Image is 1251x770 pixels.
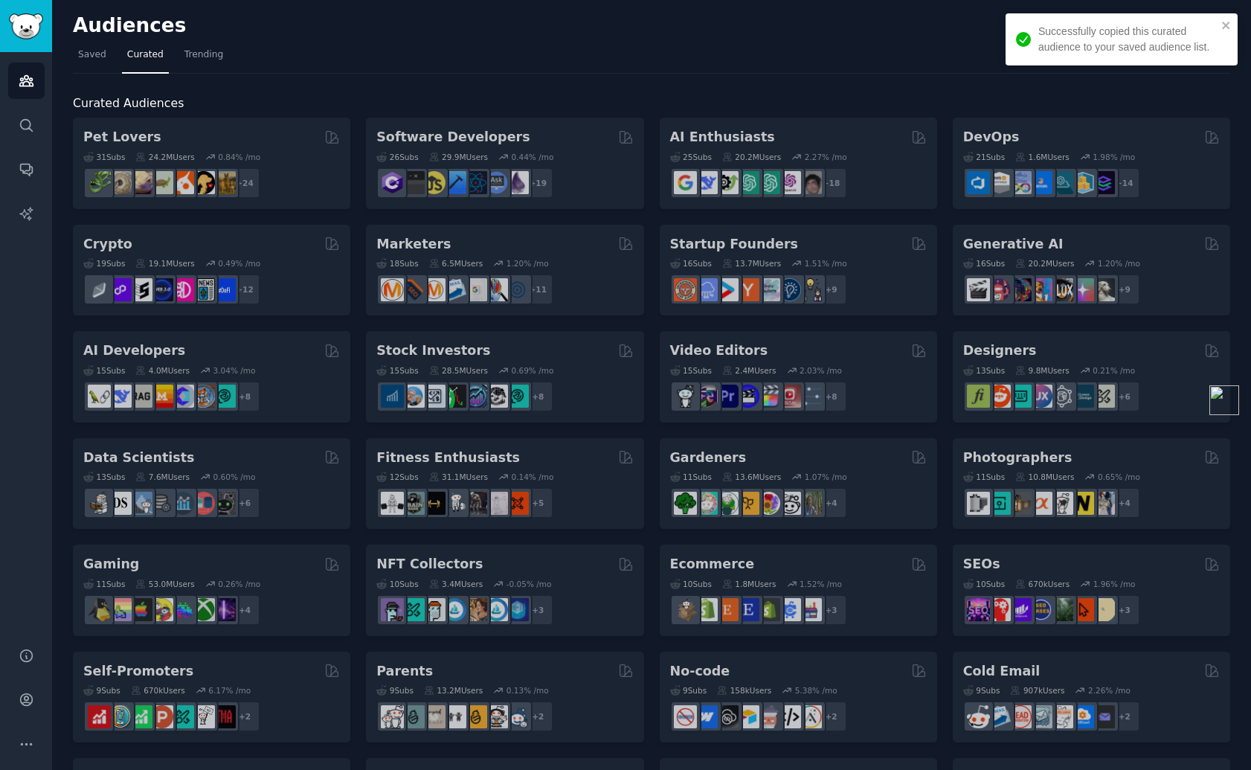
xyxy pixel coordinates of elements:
[184,48,223,62] span: Trending
[127,48,164,62] span: Curated
[73,94,184,113] span: Curated Audiences
[73,43,112,74] a: Saved
[1038,24,1217,55] div: Successfully copied this curated audience to your saved audience list.
[78,48,106,62] span: Saved
[73,14,1110,38] h2: Audiences
[122,43,169,74] a: Curated
[9,13,43,39] img: GummySearch logo
[179,43,228,74] a: Trending
[1221,19,1232,31] button: close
